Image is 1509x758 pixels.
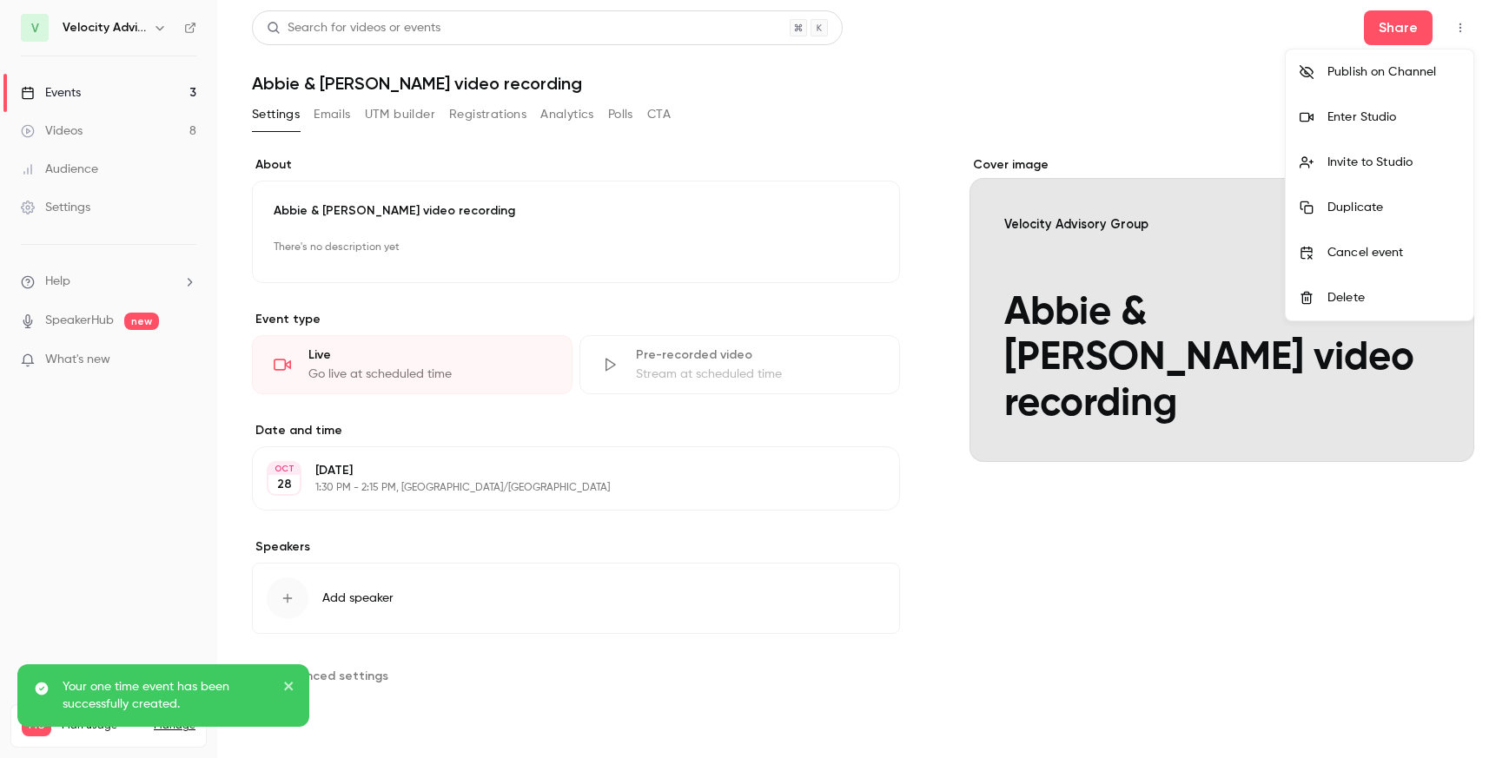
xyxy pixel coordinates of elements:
[1327,244,1459,261] div: Cancel event
[1327,154,1459,171] div: Invite to Studio
[63,678,271,713] p: Your one time event has been successfully created.
[1327,289,1459,306] div: Delete
[283,678,295,699] button: close
[1327,63,1459,81] div: Publish on Channel
[1327,109,1459,126] div: Enter Studio
[1327,199,1459,216] div: Duplicate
